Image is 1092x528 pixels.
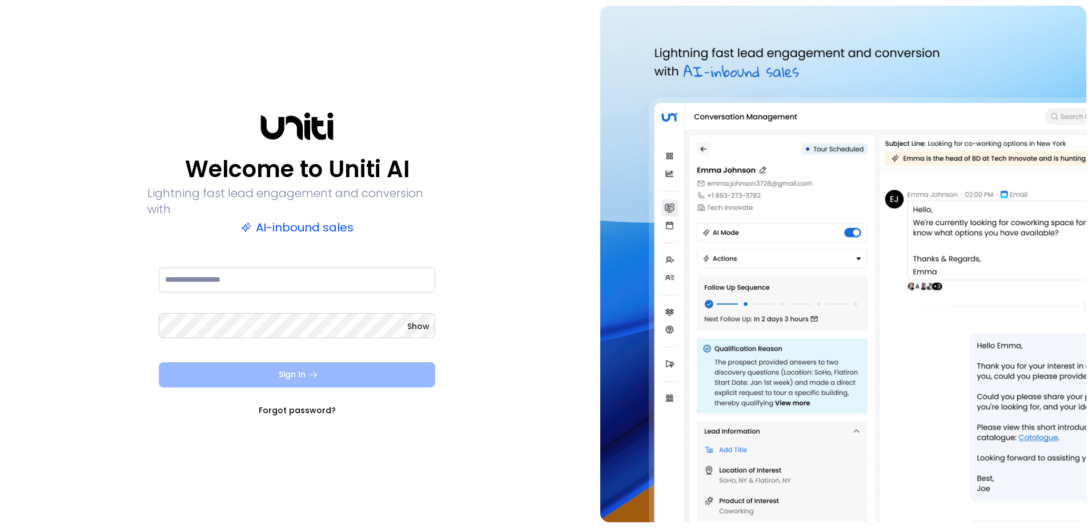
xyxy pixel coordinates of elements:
p: Lightning fast lead engagement and conversion with [147,185,447,217]
button: Sign In [159,362,435,387]
a: Forgot password? [259,405,336,416]
p: AI-inbound sales [241,219,354,235]
button: Show [407,321,429,332]
p: Welcome to Uniti AI [185,155,409,183]
img: auth-hero.png [600,6,1086,522]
